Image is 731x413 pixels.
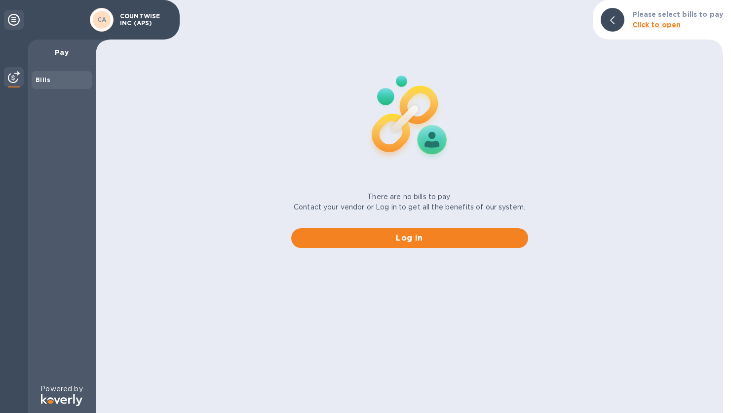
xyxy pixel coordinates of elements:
button: Log in [291,228,528,248]
b: Bills [36,76,50,83]
span: Log in [299,232,520,244]
p: COUNTWISE INC (APS) [120,13,169,27]
b: Please select bills to pay [632,10,723,18]
b: CA [97,16,107,23]
p: There are no bills to pay. Contact your vendor or Log in to get all the benefits of our system. [294,192,525,212]
b: Click to open [632,21,681,29]
p: Pay [36,47,88,57]
img: Logo [41,394,82,406]
p: Powered by [40,384,82,394]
